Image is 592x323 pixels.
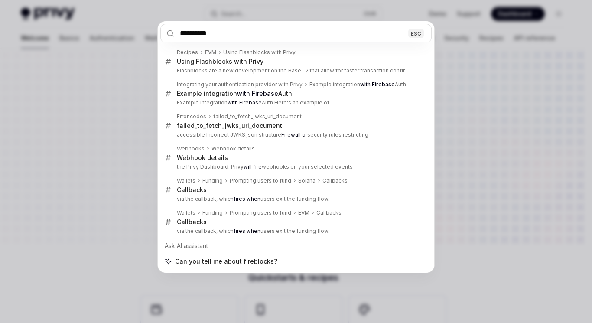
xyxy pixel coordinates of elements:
div: failed_to_fetch_jwks_uri_document [213,113,302,120]
div: Using Flashblocks with Privy [177,58,263,65]
p: Flashblocks are a new development on the Base L2 that allow for faster transaction confirmation time [177,67,413,74]
div: Callbacks [322,177,348,184]
div: Integrating your authentication provider with Privy [177,81,303,88]
div: Ask AI assistant [160,238,432,254]
b: fires when [234,196,260,202]
div: Prompting users to fund [230,177,291,184]
div: failed_to_fetch_jwks_uri_document [177,122,282,130]
div: ESC [408,29,424,38]
div: Webhooks [177,145,205,152]
div: Example integration Auth [177,90,292,98]
b: with Firebase [228,99,262,106]
div: Webhook details [211,145,255,152]
div: Callbacks [177,186,207,194]
b: Firewall or [281,131,307,138]
p: via the callback, which users exit the funding flow. [177,228,413,235]
div: Callbacks [177,218,207,226]
div: Prompting users to fund [230,209,291,216]
div: Webhook details [177,154,228,162]
span: Can you tell me about fireblocks? [175,257,277,266]
div: EVM [205,49,216,56]
div: Funding [202,177,223,184]
b: with Firebase [237,90,278,97]
p: Example integration Auth Here's an example of [177,99,413,106]
b: with Firebase [360,81,395,88]
p: accessible Incorrect JWKS.json structure security rules restricting [177,131,413,138]
div: Wallets [177,177,195,184]
div: Example integration Auth [309,81,406,88]
div: Error codes [177,113,206,120]
b: will fire [244,163,262,170]
div: Solana [298,177,316,184]
div: Callbacks [316,209,342,216]
div: EVM [298,209,309,216]
b: fires when [234,228,260,234]
div: Wallets [177,209,195,216]
div: Funding [202,209,223,216]
div: Recipes [177,49,198,56]
p: via the callback, which users exit the funding flow. [177,196,413,202]
p: the Privy Dashboard. Privy webhooks on your selected events [177,163,413,170]
div: Using Flashblocks with Privy [223,49,296,56]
